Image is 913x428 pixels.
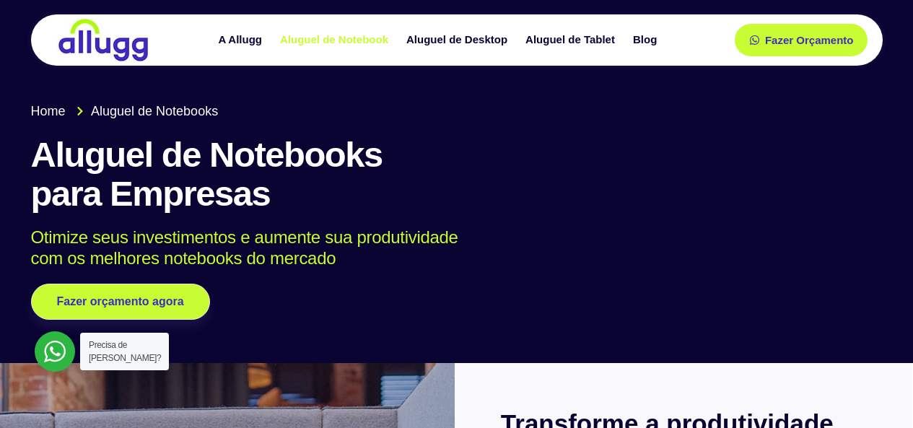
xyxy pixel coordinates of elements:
a: Aluguel de Notebook [273,27,399,53]
span: Aluguel de Notebooks [87,102,218,121]
a: Blog [626,27,668,53]
span: Home [31,102,66,121]
a: Aluguel de Tablet [518,27,626,53]
a: Fazer Orçamento [735,24,868,56]
a: A Allugg [211,27,273,53]
span: Fazer Orçamento [765,35,854,45]
p: Otimize seus investimentos e aumente sua produtividade com os melhores notebooks do mercado [31,227,862,269]
a: Fazer orçamento agora [31,284,210,320]
a: Aluguel de Desktop [399,27,518,53]
span: Fazer orçamento agora [57,296,184,307]
span: Precisa de [PERSON_NAME]? [89,340,161,363]
h1: Aluguel de Notebooks para Empresas [31,136,883,214]
img: locação de TI é Allugg [56,18,150,62]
